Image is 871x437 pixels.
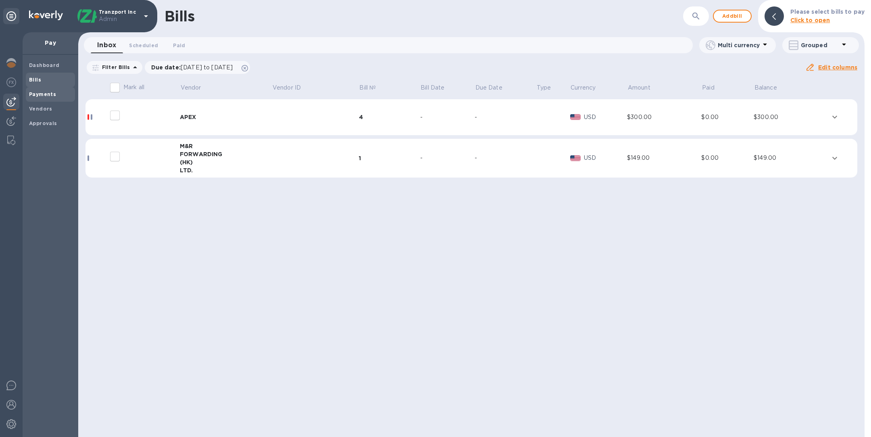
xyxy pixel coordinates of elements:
[180,150,272,158] div: FORWARDING
[6,77,16,87] img: Foreign exchange
[99,9,139,23] p: Tranzport Inc
[29,77,41,83] b: Bills
[129,41,158,50] span: Scheduled
[273,84,311,92] span: Vendor ID
[584,154,627,162] p: USD
[165,8,194,25] h1: Bills
[475,154,536,162] div: -
[628,84,661,92] span: Amount
[818,64,857,71] u: Edit columns
[420,113,475,121] div: -
[475,113,536,121] div: -
[702,84,725,92] span: Paid
[829,111,841,123] button: expand row
[713,10,752,23] button: Addbill
[421,84,444,92] p: Bill Date
[29,39,72,47] p: Pay
[790,8,865,15] b: Please select bills to pay
[701,113,754,121] div: $0.00
[754,84,777,92] p: Balance
[99,64,130,71] p: Filter Bills
[180,158,272,166] div: (HK)
[359,84,376,92] p: Bill №
[97,40,116,51] span: Inbox
[718,41,760,49] p: Multi currency
[181,84,212,92] span: Vendor
[720,11,744,21] span: Add bill
[537,84,551,92] p: Type
[701,154,754,162] div: $0.00
[181,64,233,71] span: [DATE] to [DATE]
[123,83,144,92] p: Mark all
[754,84,788,92] span: Balance
[359,113,420,121] div: 4
[790,17,830,23] b: Click to open
[173,41,185,50] span: Paid
[180,142,272,150] div: M&R
[475,84,502,92] p: Due Date
[829,152,841,164] button: expand row
[99,15,139,23] p: Admin
[181,84,201,92] p: Vendor
[29,106,52,112] b: Vendors
[571,84,596,92] p: Currency
[180,166,272,174] div: LTD.
[754,154,828,162] div: $149.00
[273,84,301,92] p: Vendor ID
[627,113,701,121] div: $300.00
[29,10,63,20] img: Logo
[3,8,19,24] div: Unpin categories
[627,154,701,162] div: $149.00
[702,84,715,92] p: Paid
[584,113,627,121] p: USD
[151,63,237,71] p: Due date :
[180,113,272,121] div: APEX
[359,84,386,92] span: Bill №
[628,84,650,92] p: Amount
[29,91,56,97] b: Payments
[29,120,57,126] b: Approvals
[145,61,250,74] div: Due date:[DATE] to [DATE]
[570,155,581,161] img: USD
[570,114,581,120] img: USD
[29,62,60,68] b: Dashboard
[359,154,420,162] div: 1
[420,154,475,162] div: -
[754,113,828,121] div: $300.00
[801,41,839,49] p: Grouped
